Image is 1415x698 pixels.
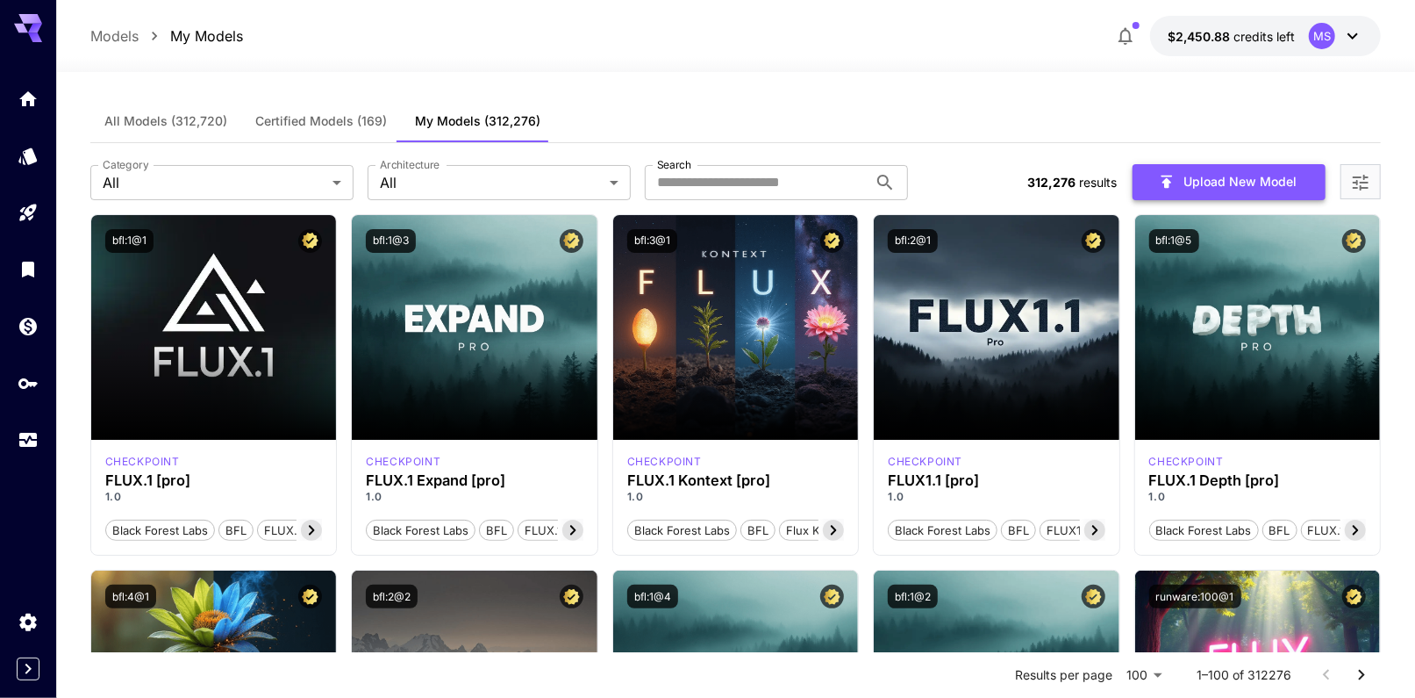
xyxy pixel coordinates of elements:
[820,229,844,253] button: Certified Model – Vetted for best performance and includes a commercial license.
[1149,489,1367,505] p: 1.0
[1079,175,1117,190] span: results
[1149,454,1224,470] p: checkpoint
[888,519,997,542] button: Black Forest Labs
[479,519,514,542] button: BFL
[255,113,387,129] span: Certified Models (169)
[480,522,513,540] span: BFL
[106,522,214,540] span: Black Forest Labs
[90,25,139,47] a: Models
[780,522,860,540] span: Flux Kontext
[18,429,39,451] div: Usage
[105,585,156,608] button: bfl:4@1
[105,472,323,489] h3: FLUX.1 [pro]
[888,454,962,470] div: fluxpro
[1082,585,1105,608] button: Certified Model – Vetted for best performance and includes a commercial license.
[1262,519,1297,542] button: BFL
[1001,519,1036,542] button: BFL
[298,585,322,608] button: Certified Model – Vetted for best performance and includes a commercial license.
[18,311,39,333] div: Wallet
[170,25,243,47] p: My Models
[1027,175,1076,190] span: 312,276
[1342,229,1366,253] button: Certified Model – Vetted for best performance and includes a commercial license.
[105,229,154,253] button: bfl:1@1
[1149,229,1199,253] button: bfl:1@5
[779,519,861,542] button: Flux Kontext
[1149,472,1367,489] h3: FLUX.1 Depth [pro]
[366,519,475,542] button: Black Forest Labs
[741,522,775,540] span: BFL
[820,585,844,608] button: Certified Model – Vetted for best performance and includes a commercial license.
[627,454,702,470] div: FLUX.1 Kontext [pro]
[367,522,475,540] span: Black Forest Labs
[888,489,1105,505] p: 1.0
[18,611,39,633] div: Settings
[1149,454,1224,470] div: fluxpro
[1309,23,1335,49] div: MS
[1344,658,1379,693] button: Go to next page
[105,454,180,470] div: fluxpro
[1015,666,1112,684] p: Results per page
[366,472,583,489] h3: FLUX.1 Expand [pro]
[18,140,39,162] div: Models
[366,454,440,470] p: checkpoint
[888,229,938,253] button: bfl:2@1
[627,585,678,608] button: bfl:1@4
[298,229,322,253] button: Certified Model – Vetted for best performance and includes a commercial license.
[1350,171,1371,193] button: Open more filters
[18,202,39,224] div: Playground
[518,519,643,542] button: FLUX.1 Expand [pro]
[1342,585,1366,608] button: Certified Model – Vetted for best performance and includes a commercial license.
[17,658,39,680] div: Expand sidebar
[889,522,997,540] span: Black Forest Labs
[1150,16,1381,56] button: $2,450.87616MS
[103,172,325,193] span: All
[1149,585,1241,608] button: runware:100@1
[366,229,416,253] button: bfl:1@3
[518,522,642,540] span: FLUX.1 Expand [pro]
[366,454,440,470] div: fluxpro
[1168,27,1295,46] div: $2,450.87616
[366,585,418,608] button: bfl:2@2
[1168,29,1233,44] span: $2,450.88
[258,522,338,540] span: FLUX.1 [pro]
[18,83,39,105] div: Home
[627,489,845,505] p: 1.0
[380,157,440,172] label: Architecture
[627,472,845,489] h3: FLUX.1 Kontext [pro]
[627,519,737,542] button: Black Forest Labs
[18,258,39,280] div: Library
[1133,164,1326,200] button: Upload New Model
[628,522,736,540] span: Black Forest Labs
[1197,666,1291,684] p: 1–100 of 312276
[1119,662,1168,687] div: 100
[1149,519,1259,542] button: Black Forest Labs
[560,229,583,253] button: Certified Model – Vetted for best performance and includes a commercial license.
[657,157,691,172] label: Search
[1263,522,1297,540] span: BFL
[560,585,583,608] button: Certified Model – Vetted for best performance and includes a commercial license.
[1233,29,1295,44] span: credits left
[888,585,938,608] button: bfl:1@2
[104,113,227,129] span: All Models (312,720)
[1040,519,1126,542] button: FLUX1.1 [pro]
[257,519,339,542] button: FLUX.1 [pro]
[627,229,677,253] button: bfl:3@1
[103,157,149,172] label: Category
[366,489,583,505] p: 1.0
[627,454,702,470] p: checkpoint
[888,472,1105,489] h3: FLUX1.1 [pro]
[1002,522,1035,540] span: BFL
[219,522,253,540] span: BFL
[415,113,540,129] span: My Models (312,276)
[18,372,39,394] div: API Keys
[1040,522,1125,540] span: FLUX1.1 [pro]
[1082,229,1105,253] button: Certified Model – Vetted for best performance and includes a commercial license.
[740,519,775,542] button: BFL
[1150,522,1258,540] span: Black Forest Labs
